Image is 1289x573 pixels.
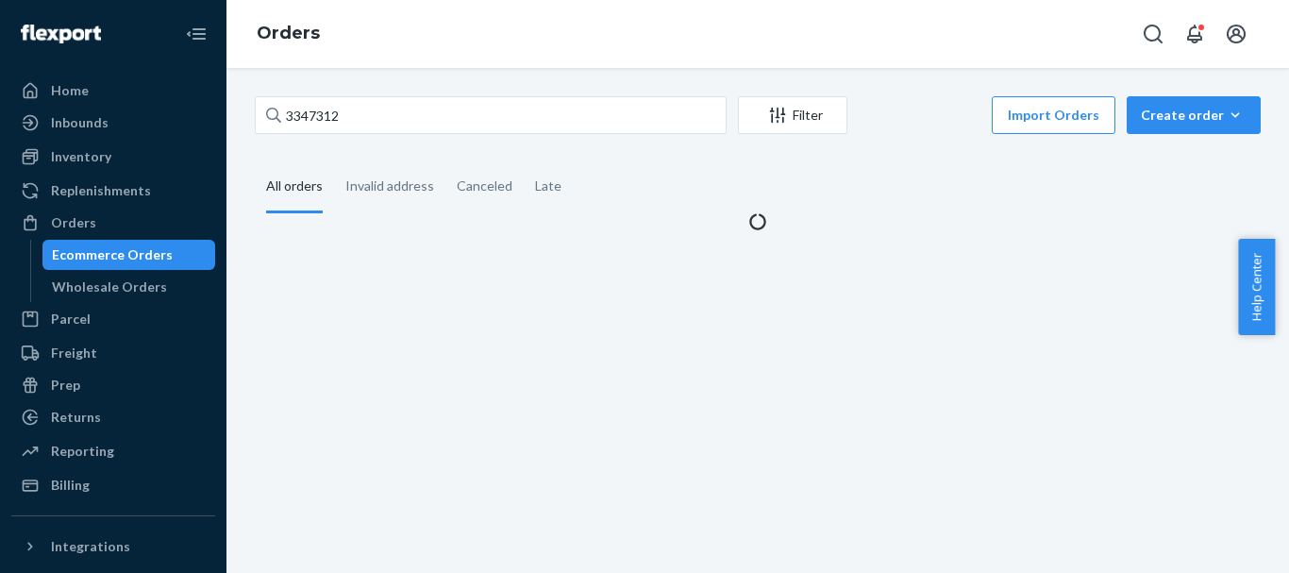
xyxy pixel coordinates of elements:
[1217,15,1255,53] button: Open account menu
[51,181,151,200] div: Replenishments
[11,304,215,334] a: Parcel
[11,208,215,238] a: Orders
[21,25,101,43] img: Flexport logo
[42,272,216,302] a: Wholesale Orders
[1127,96,1261,134] button: Create order
[457,161,512,211] div: Canceled
[11,402,215,432] a: Returns
[42,240,216,270] a: Ecommerce Orders
[11,370,215,400] a: Prep
[51,147,111,166] div: Inventory
[51,81,89,100] div: Home
[1169,516,1270,564] iframe: Opens a widget where you can chat to one of our agents
[1134,15,1172,53] button: Open Search Box
[177,15,215,53] button: Close Navigation
[266,161,323,213] div: All orders
[345,161,434,211] div: Invalid address
[51,537,130,556] div: Integrations
[739,106,846,125] div: Filter
[11,176,215,206] a: Replenishments
[11,76,215,106] a: Home
[1141,106,1247,125] div: Create order
[535,161,561,211] div: Late
[992,96,1115,134] button: Import Orders
[51,213,96,232] div: Orders
[11,436,215,466] a: Reporting
[11,470,215,500] a: Billing
[738,96,847,134] button: Filter
[11,108,215,138] a: Inbounds
[52,278,167,296] div: Wholesale Orders
[51,476,90,495] div: Billing
[52,245,173,264] div: Ecommerce Orders
[51,113,109,132] div: Inbounds
[255,96,727,134] input: Search orders
[1238,239,1275,335] button: Help Center
[51,442,114,461] div: Reporting
[1176,15,1214,53] button: Open notifications
[11,142,215,172] a: Inventory
[51,408,101,427] div: Returns
[11,338,215,368] a: Freight
[242,7,335,61] ol: breadcrumbs
[51,310,91,329] div: Parcel
[51,376,80,395] div: Prep
[11,531,215,562] button: Integrations
[257,23,320,43] a: Orders
[51,344,97,362] div: Freight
